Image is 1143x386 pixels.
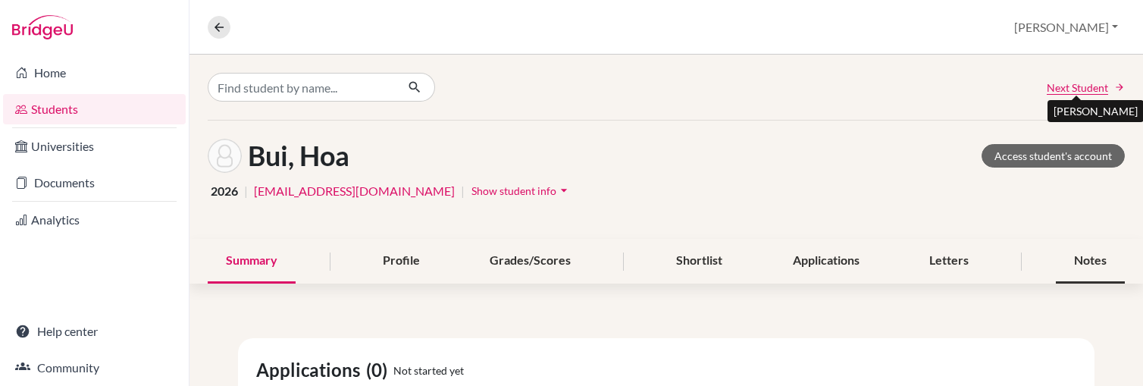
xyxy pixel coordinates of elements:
[366,356,393,384] span: (0)
[3,94,186,124] a: Students
[1047,80,1125,96] a: Next Student
[556,183,571,198] i: arrow_drop_down
[1056,239,1125,284] div: Notes
[208,139,242,173] img: Hoa Bui's avatar
[365,239,438,284] div: Profile
[208,239,296,284] div: Summary
[471,239,589,284] div: Grades/Scores
[208,73,396,102] input: Find student by name...
[1047,80,1108,96] span: Next Student
[211,182,238,200] span: 2026
[3,131,186,162] a: Universities
[3,168,186,198] a: Documents
[3,353,186,383] a: Community
[911,239,987,284] div: Letters
[658,239,741,284] div: Shortlist
[982,144,1125,168] a: Access student's account
[1007,13,1125,42] button: [PERSON_NAME]
[3,58,186,88] a: Home
[775,239,878,284] div: Applications
[244,182,248,200] span: |
[3,205,186,235] a: Analytics
[3,316,186,347] a: Help center
[461,182,465,200] span: |
[254,182,455,200] a: [EMAIL_ADDRESS][DOMAIN_NAME]
[12,15,73,39] img: Bridge-U
[248,140,349,172] h1: Bui, Hoa
[471,184,556,197] span: Show student info
[256,356,366,384] span: Applications
[393,362,464,378] span: Not started yet
[471,179,572,202] button: Show student infoarrow_drop_down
